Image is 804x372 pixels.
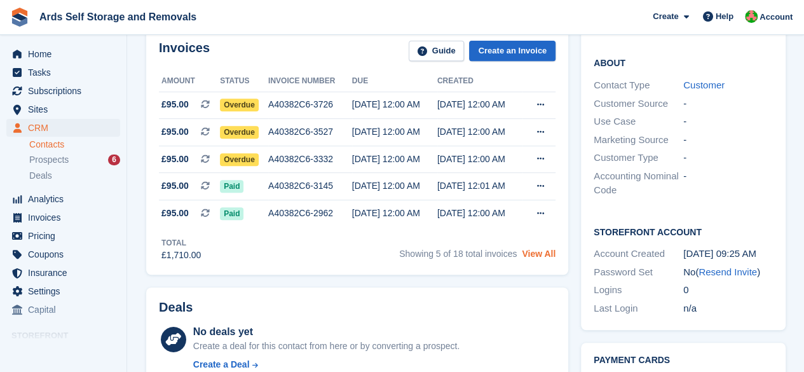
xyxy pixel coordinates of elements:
img: Ethan McFerran [745,10,758,23]
a: menu [6,245,120,263]
div: No deals yet [193,324,460,340]
h2: About [594,56,773,69]
a: Customer [683,79,725,90]
div: n/a [683,301,773,316]
div: [DATE] 12:00 AM [437,125,522,139]
a: menu [6,190,120,208]
h2: Storefront Account [594,225,773,238]
div: Create a deal for this contact from here or by converting a prospect. [193,340,460,353]
span: Settings [28,282,104,300]
a: menu [6,282,120,300]
div: [DATE] 12:01 AM [437,179,522,193]
span: Capital [28,301,104,319]
h2: Deals [159,300,193,315]
span: £95.00 [161,179,189,193]
img: stora-icon-8386f47178a22dfd0bd8f6a31ec36ba5ce8667c1dd55bd0f319d3a0aa187defe.svg [10,8,29,27]
span: Create [653,10,678,23]
div: 6 [108,155,120,165]
span: Overdue [220,126,259,139]
span: Overdue [220,99,259,111]
span: Coupons [28,245,104,263]
a: menu [6,100,120,118]
th: Created [437,71,522,92]
div: Customer Source [594,97,683,111]
div: A40382C6-3527 [268,125,352,139]
span: £95.00 [161,207,189,220]
div: Logins [594,283,683,298]
a: Prospects 6 [29,153,120,167]
div: A40382C6-3726 [268,98,352,111]
th: Amount [159,71,220,92]
div: [DATE] 12:00 AM [352,98,437,111]
span: £95.00 [161,98,189,111]
a: menu [6,45,120,63]
span: Paid [220,180,243,193]
span: Prospects [29,154,69,166]
div: Marketing Source [594,133,683,148]
div: Last Login [594,301,683,316]
div: No [683,265,773,280]
div: A40382C6-2962 [268,207,352,220]
span: £95.00 [161,153,189,166]
div: Create a Deal [193,358,250,371]
span: Showing 5 of 18 total invoices [399,249,517,259]
a: Create an Invoice [469,41,555,62]
a: Contacts [29,139,120,151]
div: [DATE] 12:00 AM [437,98,522,111]
a: Guide [409,41,465,62]
a: Ards Self Storage and Removals [34,6,201,27]
span: Pricing [28,227,104,245]
span: Paid [220,207,243,220]
div: Account Created [594,247,683,261]
span: Invoices [28,209,104,226]
a: menu [6,119,120,137]
a: menu [6,64,120,81]
span: Account [760,11,793,24]
div: A40382C6-3145 [268,179,352,193]
h2: Invoices [159,41,210,62]
a: menu [6,209,120,226]
span: Analytics [28,190,104,208]
a: menu [6,301,120,319]
div: [DATE] 12:00 AM [352,207,437,220]
th: Invoice number [268,71,352,92]
div: - [683,97,773,111]
span: Home [28,45,104,63]
span: ( ) [695,266,760,277]
span: Subscriptions [28,82,104,100]
span: Sites [28,100,104,118]
span: Help [716,10,733,23]
a: menu [6,82,120,100]
div: Total [161,237,201,249]
span: Overdue [220,153,259,166]
a: Deals [29,169,120,183]
th: Due [352,71,437,92]
div: 0 [683,283,773,298]
div: Password Set [594,265,683,280]
div: [DATE] 12:00 AM [352,125,437,139]
span: £95.00 [161,125,189,139]
div: Use Case [594,114,683,129]
div: [DATE] 12:00 AM [437,207,522,220]
div: [DATE] 12:00 AM [352,153,437,166]
th: Status [220,71,268,92]
div: Customer Type [594,151,683,165]
h2: Payment cards [594,355,773,366]
div: A40382C6-3332 [268,153,352,166]
span: Insurance [28,264,104,282]
a: View All [522,249,555,259]
a: Create a Deal [193,358,460,371]
span: Tasks [28,64,104,81]
div: - [683,114,773,129]
div: - [683,133,773,148]
a: menu [6,227,120,245]
div: £1,710.00 [161,249,201,262]
div: Accounting Nominal Code [594,169,683,198]
span: CRM [28,119,104,137]
div: [DATE] 09:25 AM [683,247,773,261]
a: Resend Invite [698,266,757,277]
div: - [683,151,773,165]
div: - [683,169,773,198]
span: Storefront [11,329,126,342]
div: [DATE] 12:00 AM [437,153,522,166]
